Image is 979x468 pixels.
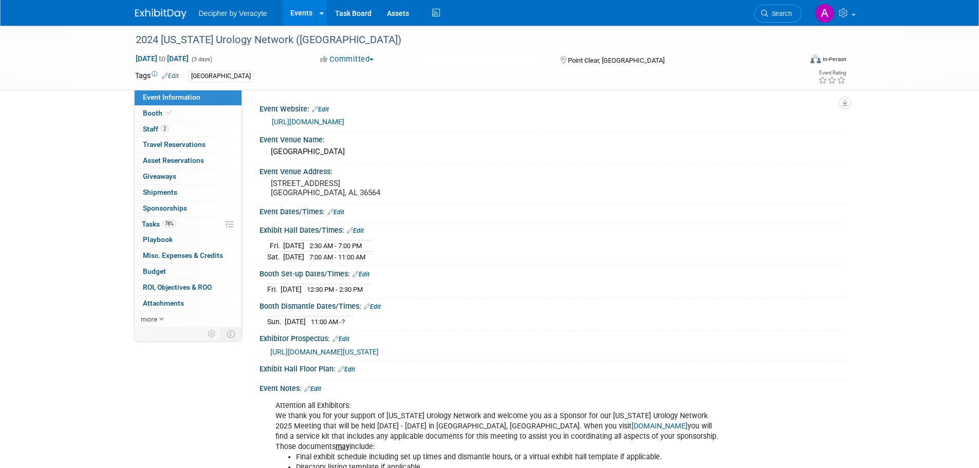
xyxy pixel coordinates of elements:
a: Edit [312,106,329,113]
a: Search [754,5,802,23]
div: [GEOGRAPHIC_DATA] [188,71,254,82]
a: Giveaways [135,169,242,184]
a: Edit [304,385,321,392]
a: Attachments [135,296,242,311]
div: Event Rating [818,70,846,76]
span: more [141,315,157,323]
img: ExhibitDay [135,9,187,19]
img: Format-Inperson.png [810,55,821,63]
td: [DATE] [283,251,304,262]
span: Search [768,10,792,17]
div: Event Website: [260,101,844,115]
span: Asset Reservations [143,156,204,164]
span: Event Information [143,93,200,101]
div: Event Format [741,53,847,69]
span: (3 days) [191,56,212,63]
a: Edit [364,303,381,310]
a: more [135,312,242,327]
span: [DATE] [DATE] [135,54,189,63]
td: [DATE] [285,316,306,327]
a: ROI, Objectives & ROO [135,280,242,295]
a: Event Information [135,90,242,105]
li: Final exhibit schedule including set up times and dismantle hours, or a virtual exhibit hall temp... [296,452,725,462]
td: [DATE] [281,284,302,294]
span: 11:00 AM - [311,318,345,326]
pre: [STREET_ADDRESS] [GEOGRAPHIC_DATA], AL 36564 [271,179,492,197]
button: Committed [317,54,378,65]
div: In-Person [822,55,846,63]
span: Staff [143,125,169,133]
span: to [157,54,167,63]
a: Playbook [135,232,242,248]
a: Staff2 [135,122,242,137]
div: Event Dates/Times: [260,204,844,217]
div: Booth Set-up Dates/Times: [260,266,844,279]
img: Adina Gerson-Gurwitz [815,4,835,23]
a: [URL][DOMAIN_NAME][US_STATE] [270,348,379,356]
span: 7:00 AM - 11:00 AM [309,253,365,261]
span: Booth [143,109,174,117]
span: 2:30 AM - 7:00 PM [309,242,362,250]
div: Exhibitor Prospectus: [260,331,844,344]
td: Personalize Event Tab Strip [203,327,221,341]
div: Exhibit Hall Floor Plan: [260,361,844,375]
td: Sat. [267,251,283,262]
span: 2 [161,125,169,133]
a: Edit [347,227,364,234]
div: Event Venue Name: [260,132,844,145]
a: Asset Reservations [135,153,242,169]
a: Edit [353,271,370,278]
span: Attachments [143,299,184,307]
a: Edit [333,335,349,343]
a: Sponsorships [135,201,242,216]
td: [DATE] [283,240,304,251]
a: [URL][DOMAIN_NAME] [272,118,344,126]
div: 2024 [US_STATE] Urology Network ([GEOGRAPHIC_DATA]) [132,31,786,49]
i: Booth reservation complete [167,110,172,116]
a: Budget [135,264,242,279]
span: 12:30 PM - 2:30 PM [307,286,363,293]
a: Travel Reservations [135,137,242,153]
td: Fri. [267,284,281,294]
a: [DOMAIN_NAME] [632,422,688,430]
span: Shipments [143,188,177,196]
div: [GEOGRAPHIC_DATA] [267,144,837,160]
td: Tags [135,70,179,82]
td: Fri. [267,240,283,251]
td: Sun. [267,316,285,327]
span: Tasks [142,220,176,228]
span: ROI, Objectives & ROO [143,283,212,291]
div: Event Notes: [260,381,844,394]
span: Travel Reservations [143,140,206,148]
div: Exhibit Hall Dates/Times: [260,222,844,236]
b: may [336,442,349,451]
span: Decipher by Veracyte [199,9,267,17]
span: ? [342,318,345,326]
td: Toggle Event Tabs [220,327,242,341]
span: Playbook [143,235,173,244]
span: 78% [162,220,176,228]
span: Sponsorships [143,204,187,212]
a: Shipments [135,185,242,200]
a: Edit [327,209,344,216]
a: Edit [162,72,179,80]
span: Misc. Expenses & Credits [143,251,223,259]
div: Event Venue Address: [260,164,844,177]
div: Booth Dismantle Dates/Times: [260,298,844,312]
a: Misc. Expenses & Credits [135,248,242,264]
span: Budget [143,267,166,275]
a: Edit [338,366,355,373]
span: Giveaways [143,172,176,180]
a: Tasks78% [135,217,242,232]
a: Booth [135,106,242,121]
span: Point Clear, [GEOGRAPHIC_DATA] [568,57,664,64]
